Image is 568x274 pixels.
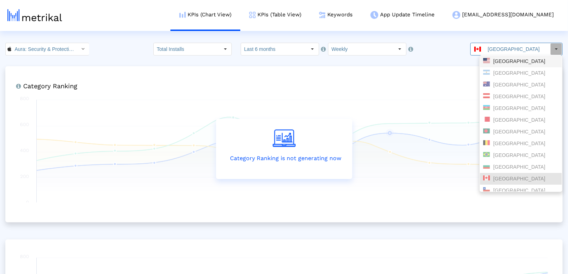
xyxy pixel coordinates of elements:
[219,43,231,55] div: Select
[77,43,89,55] div: Select
[483,93,559,100] div: [GEOGRAPHIC_DATA]
[483,152,559,159] div: [GEOGRAPHIC_DATA]
[483,81,559,88] div: [GEOGRAPHIC_DATA]
[483,117,559,123] div: [GEOGRAPHIC_DATA]
[483,164,559,170] div: [GEOGRAPHIC_DATA]
[20,80,548,90] h6: Category Ranking
[319,12,326,18] img: keywords.png
[483,105,559,112] div: [GEOGRAPHIC_DATA]
[483,128,559,135] div: [GEOGRAPHIC_DATA]
[249,12,256,18] img: kpi-table-menu-icon.png
[370,11,378,19] img: app-update-menu-icon.png
[550,43,562,55] div: Select
[483,140,559,147] div: [GEOGRAPHIC_DATA]
[483,175,559,182] div: [GEOGRAPHIC_DATA]
[179,12,186,18] img: kpi-chart-menu-icon.png
[394,43,406,55] div: Select
[7,9,62,21] img: metrical-logo-light.png
[483,58,559,65] div: [GEOGRAPHIC_DATA]
[273,130,296,147] img: create-report
[307,43,319,55] div: Select
[227,154,342,163] p: Category Ranking is not generating now
[452,11,460,19] img: my-account-menu-icon.png
[483,70,559,77] div: [GEOGRAPHIC_DATA]
[483,187,559,194] div: [GEOGRAPHIC_DATA]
